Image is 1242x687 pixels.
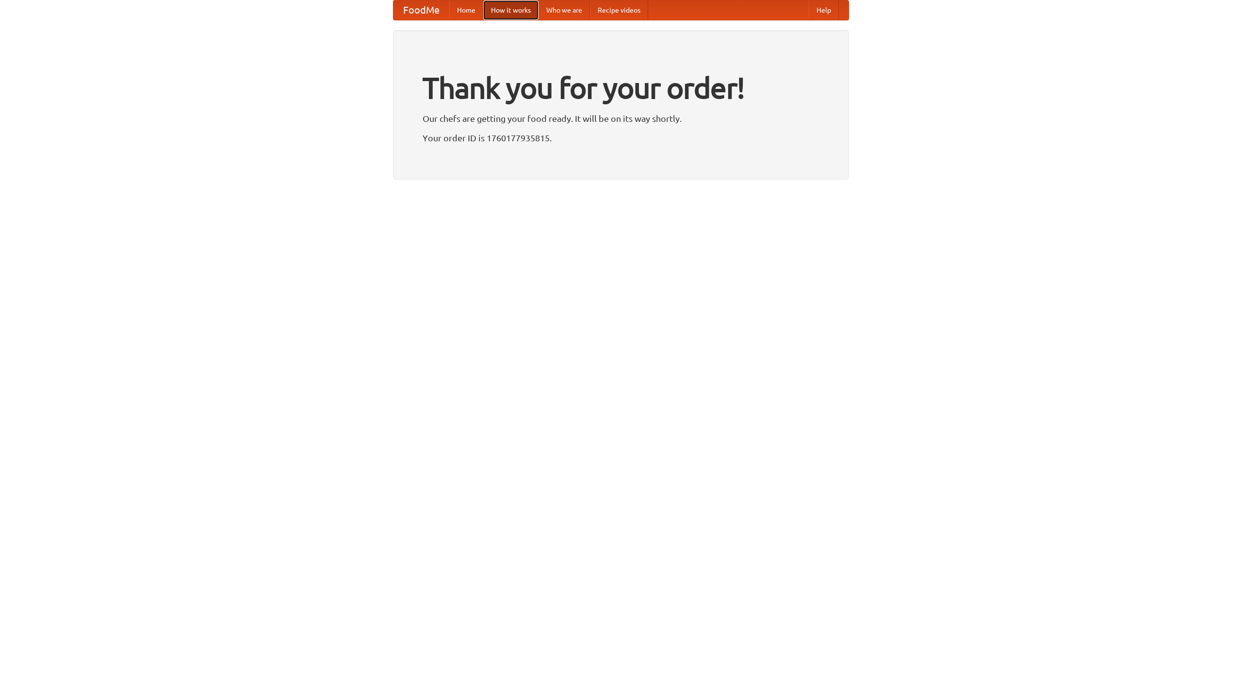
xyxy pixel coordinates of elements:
[483,0,539,20] a: How it works
[539,0,590,20] a: Who we are
[809,0,839,20] a: Help
[423,111,819,126] p: Our chefs are getting your food ready. It will be on its way shortly.
[590,0,648,20] a: Recipe videos
[393,0,449,20] a: FoodMe
[423,131,819,145] p: Your order ID is 1760177935815.
[423,65,819,111] h1: Thank you for your order!
[449,0,483,20] a: Home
